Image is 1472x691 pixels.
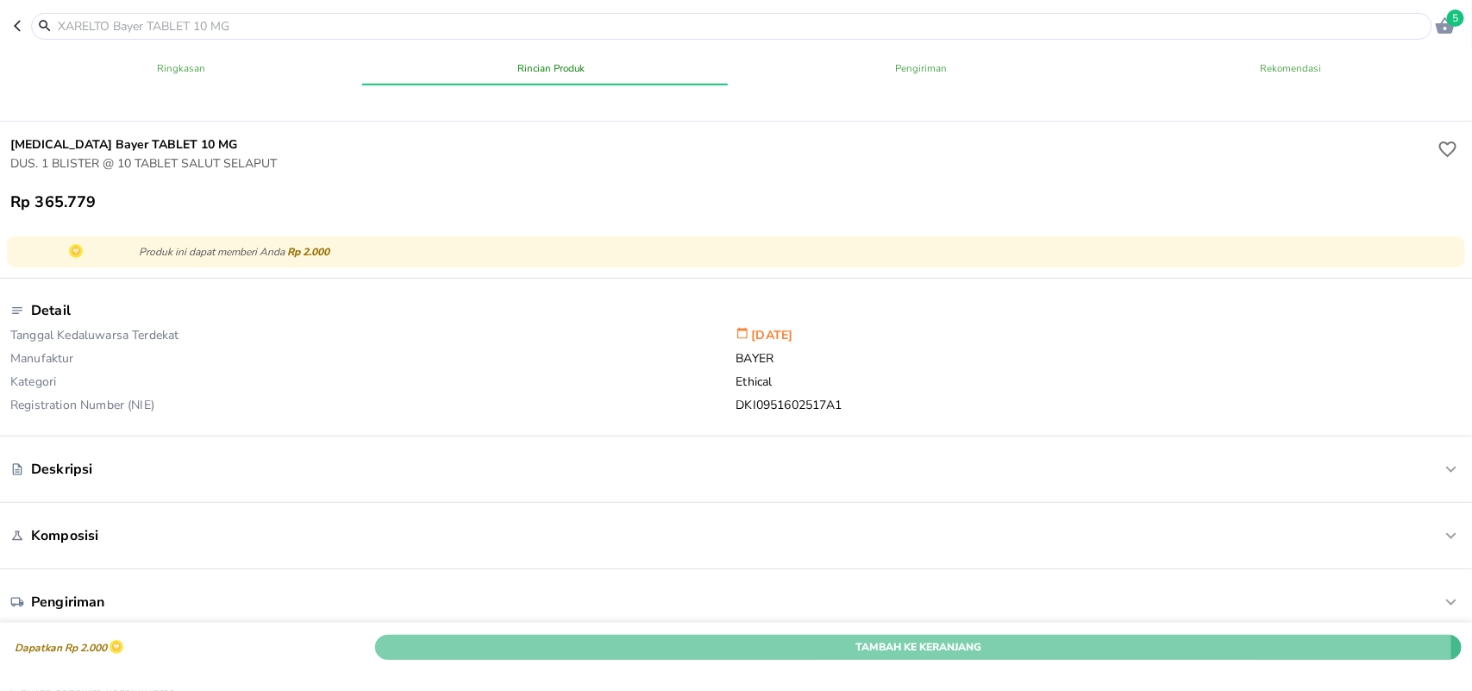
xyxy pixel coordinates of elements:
span: Ringkasan [7,60,356,77]
p: Pengiriman [31,593,105,612]
div: Pengiriman [10,583,1462,621]
p: Tanggal Kedaluwarsa Terdekat [10,327,736,350]
p: Manufaktur [10,350,736,374]
span: indicator [362,84,728,85]
p: Ethical [736,374,1463,397]
span: Rekomendasi [1116,60,1465,77]
p: Registration Number (NIE) [10,397,736,413]
input: XARELTO Bayer TABLET 10 MG [56,17,1428,35]
button: Tambah Ke Keranjang [375,635,1462,660]
p: DKI0951602517A1 [736,397,1463,413]
p: BAYER [736,350,1463,374]
p: [DATE] [736,327,1463,350]
div: Deskripsi [10,450,1462,488]
p: Deskripsi [31,460,92,479]
button: 5 [1432,13,1458,39]
p: Dapatkan Rp 2.000 [10,643,107,655]
span: Rincian Produk [377,60,726,77]
p: Kategori [10,374,736,397]
p: DUS. 1 BLISTER @ 10 TABLET SALUT SELAPUT [10,154,1434,173]
p: Detail [31,301,71,320]
span: Rp 2.000 [287,245,329,259]
span: Pengiriman [747,60,1096,77]
div: Komposisi [10,517,1462,555]
div: DetailTanggal Kedaluwarsa Terdekat[DATE]ManufakturBAYERKategoriEthicalRegistration Number (NIE)DK... [10,292,1462,422]
p: Komposisi [31,526,98,545]
span: Tambah Ke Keranjang [388,638,1449,656]
h6: [MEDICAL_DATA] Bayer TABLET 10 MG [10,135,1434,154]
p: Rp 365.779 [10,192,97,212]
span: 5 [1447,9,1464,27]
p: Produk ini dapat memberi Anda [139,244,1453,260]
